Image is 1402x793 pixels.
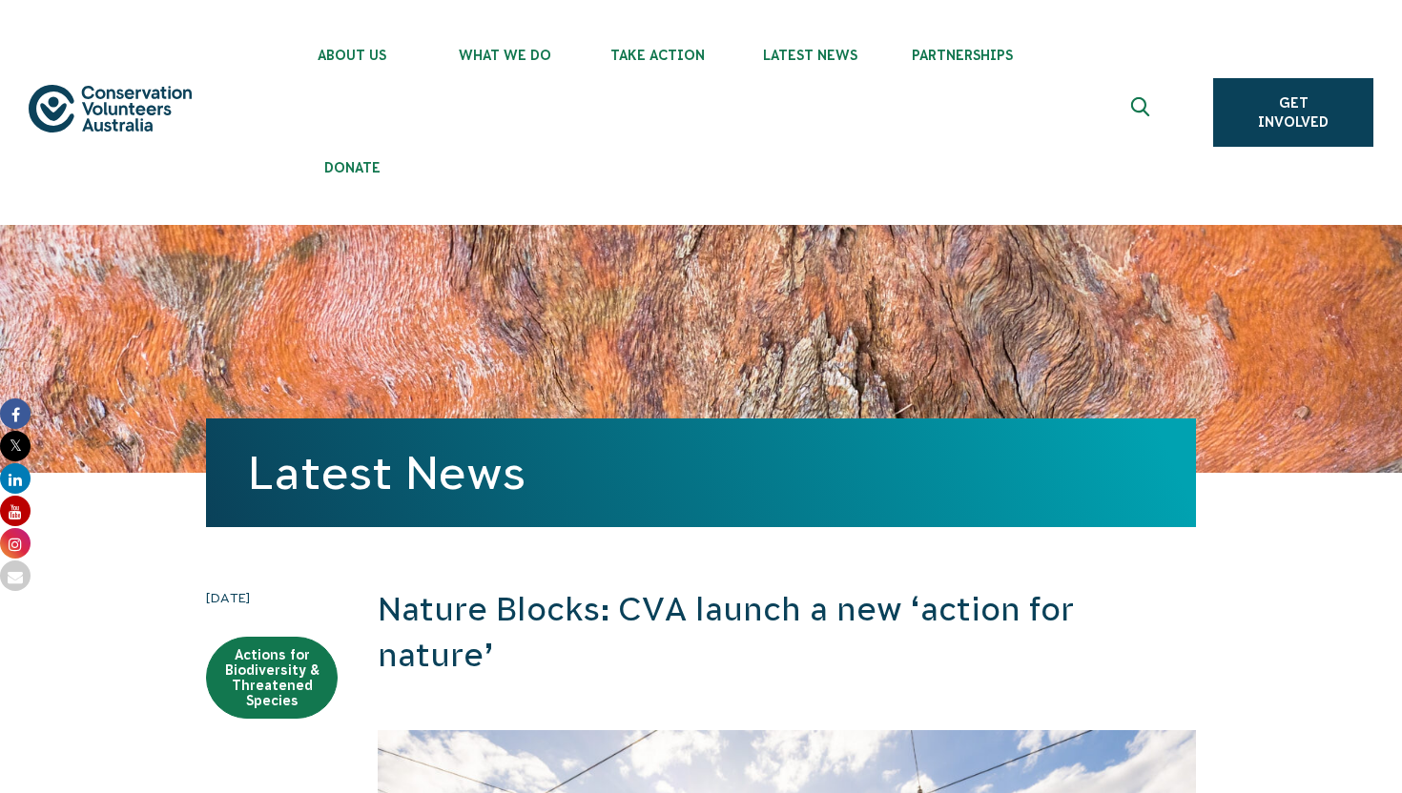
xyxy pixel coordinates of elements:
a: Actions for Biodiversity & Threatened Species [206,637,338,719]
span: Partnerships [886,48,1039,63]
span: Take Action [581,48,733,63]
a: Get Involved [1213,78,1373,147]
span: About Us [276,48,428,63]
span: What We Do [428,48,581,63]
h2: Nature Blocks: CVA launch a new ‘action for nature’ [378,587,1196,678]
button: Expand search box Close search box [1120,90,1165,135]
span: Donate [276,160,428,175]
time: [DATE] [206,587,338,608]
span: Latest News [733,48,886,63]
img: logo.svg [29,85,192,132]
span: Expand search box [1131,97,1155,128]
a: Latest News [248,447,526,498]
